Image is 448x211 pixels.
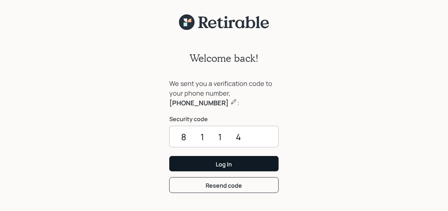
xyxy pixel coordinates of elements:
[169,156,279,171] button: Log In
[169,98,229,107] b: [PHONE_NUMBER]
[169,115,279,123] label: Security code
[189,52,259,64] h2: Welcome back!
[206,182,242,189] div: Resend code
[169,126,279,147] input: ••••
[169,177,279,193] button: Resend code
[169,79,279,108] div: We sent you a verification code to your phone number, :
[216,160,232,168] div: Log In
